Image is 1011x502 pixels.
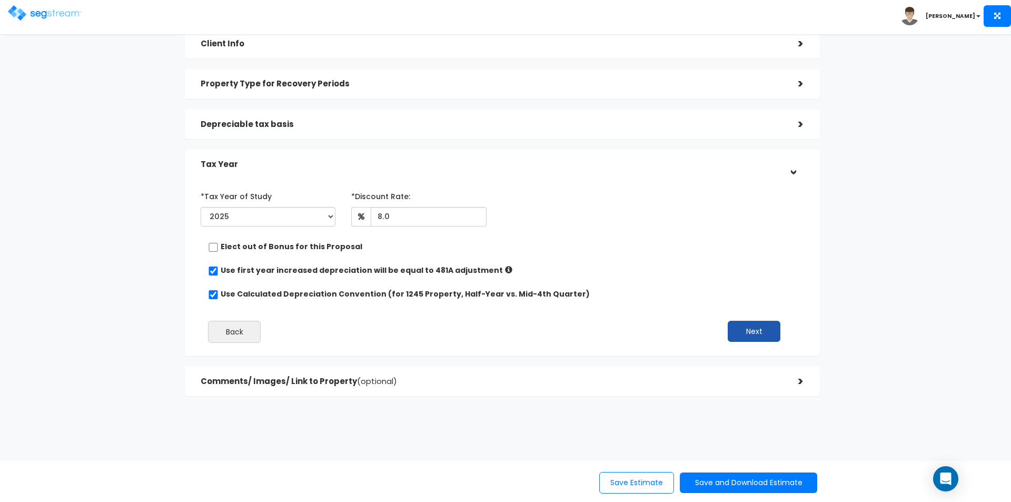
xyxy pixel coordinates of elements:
label: Elect out of Bonus for this Proposal [221,241,362,252]
h5: Tax Year [201,160,782,169]
span: (optional) [357,376,397,387]
img: avatar.png [900,7,919,25]
div: > [782,36,804,52]
h5: Comments/ Images/ Link to Property [201,377,782,386]
label: *Tax Year of Study [201,188,272,202]
b: [PERSON_NAME] [926,12,975,20]
div: > [782,116,804,133]
h5: Property Type for Recovery Periods [201,80,782,88]
label: Use Calculated Depreciation Convention (for 1245 Property, Half-Year vs. Mid-4th Quarter) [221,289,590,299]
div: > [785,154,801,175]
button: Next [728,321,780,342]
button: Save and Download Estimate [680,473,817,493]
div: Open Intercom Messenger [933,466,958,491]
div: > [782,373,804,390]
i: If checked: Increased depreciation = Aggregated Post-Study (up to Tax Year) – Prior Accumulated D... [505,266,512,273]
h5: Depreciable tax basis [201,120,782,129]
label: *Discount Rate: [351,188,410,202]
div: > [782,76,804,92]
img: logo.png [8,5,82,21]
button: Back [208,321,261,343]
h5: Client Info [201,40,782,48]
button: Save Estimate [599,472,674,494]
label: Use first year increased depreciation will be equal to 481A adjustment [221,265,503,275]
